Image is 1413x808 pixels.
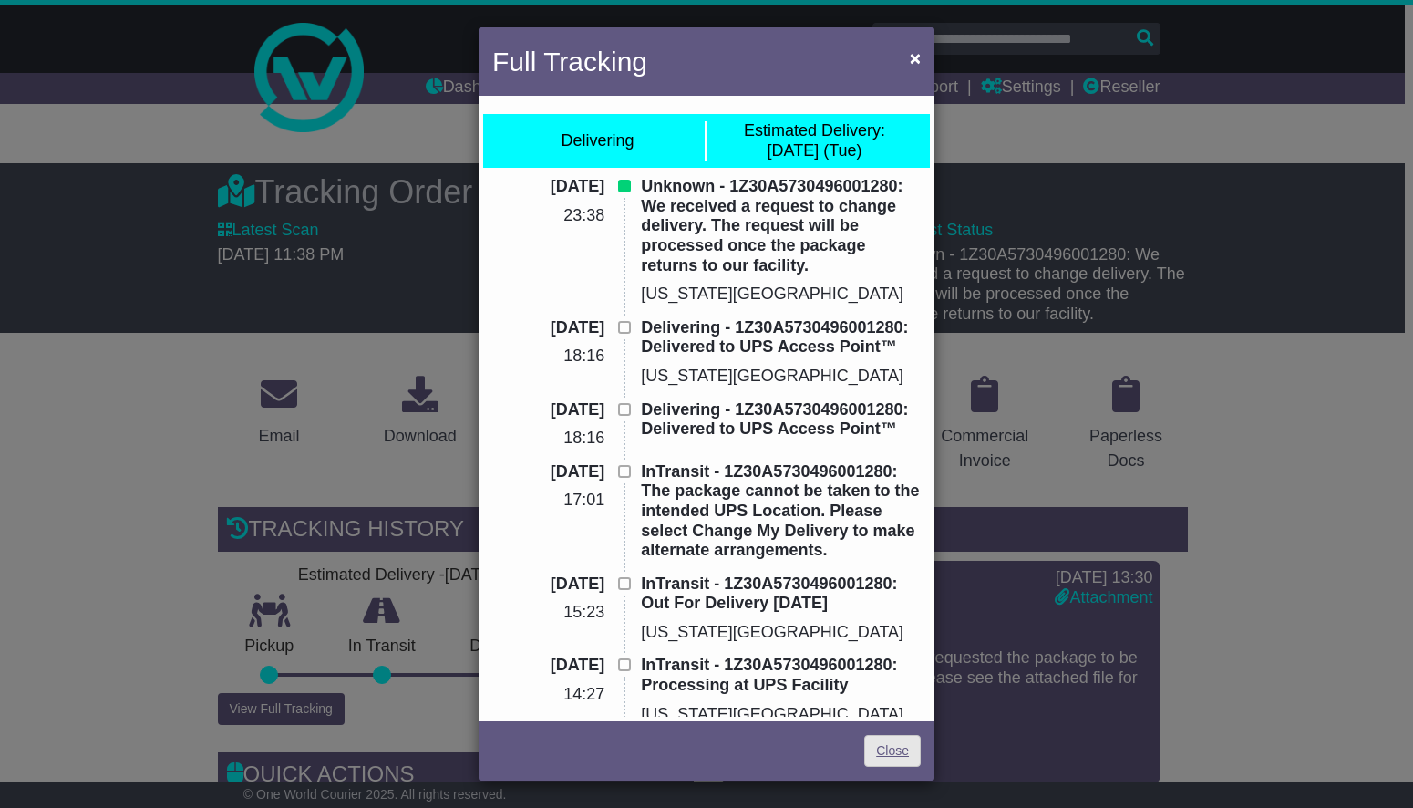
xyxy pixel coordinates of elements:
p: [DATE] [492,462,604,482]
p: Unknown - 1Z30A5730496001280: We received a request to change delivery. The request will be proce... [641,177,921,275]
p: [US_STATE][GEOGRAPHIC_DATA] [641,705,921,725]
p: 15:23 [492,603,604,623]
p: Delivering - 1Z30A5730496001280: Delivered to UPS Access Point™ [641,318,921,357]
span: Estimated Delivery: [744,121,885,140]
p: 14:27 [492,685,604,705]
p: 23:38 [492,206,604,226]
p: [DATE] [492,400,604,420]
button: Close [901,39,930,77]
a: Close [864,735,921,767]
h4: Full Tracking [492,41,647,82]
p: [DATE] [492,318,604,338]
p: 18:16 [492,347,604,367]
p: Delivering - 1Z30A5730496001280: Delivered to UPS Access Point™ [641,400,921,440]
p: [US_STATE][GEOGRAPHIC_DATA] [641,367,921,387]
div: [DATE] (Tue) [744,121,885,161]
p: InTransit - 1Z30A5730496001280: Out For Delivery [DATE] [641,575,921,614]
div: Delivering [561,131,634,151]
span: × [910,47,921,68]
p: 17:01 [492,491,604,511]
p: [US_STATE][GEOGRAPHIC_DATA] [641,623,921,643]
p: InTransit - 1Z30A5730496001280: The package cannot be taken to the intended UPS Location. Please ... [641,462,921,561]
p: [DATE] [492,575,604,595]
p: 18:16 [492,429,604,449]
p: [DATE] [492,177,604,197]
p: [DATE] [492,656,604,676]
p: [US_STATE][GEOGRAPHIC_DATA] [641,285,921,305]
p: InTransit - 1Z30A5730496001280: Processing at UPS Facility [641,656,921,695]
